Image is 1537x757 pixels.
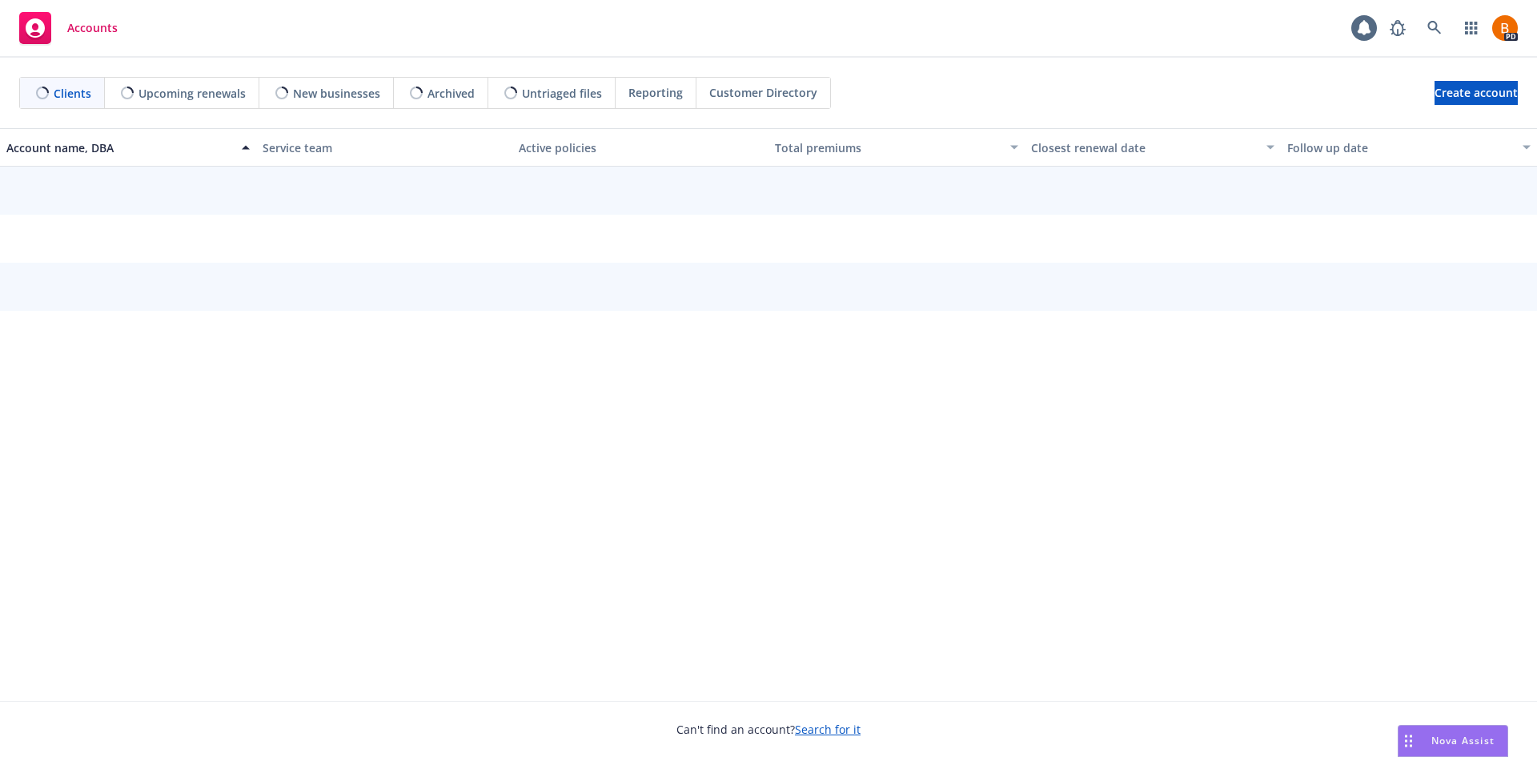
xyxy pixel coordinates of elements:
img: photo [1492,15,1518,41]
a: Search [1419,12,1451,44]
button: Follow up date [1281,128,1537,167]
a: Create account [1435,81,1518,105]
span: Reporting [628,84,683,101]
span: Nova Assist [1431,734,1495,747]
button: Nova Assist [1398,725,1508,757]
div: Drag to move [1399,726,1419,756]
button: Service team [256,128,512,167]
span: New businesses [293,85,380,102]
span: Create account [1435,78,1518,108]
a: Search for it [795,722,861,737]
span: Untriaged files [522,85,602,102]
div: Account name, DBA [6,139,232,156]
div: Service team [263,139,506,156]
span: Accounts [67,22,118,34]
span: Can't find an account? [676,721,861,738]
button: Active policies [512,128,768,167]
a: Accounts [13,6,124,50]
a: Report a Bug [1382,12,1414,44]
button: Total premiums [768,128,1025,167]
div: Active policies [519,139,762,156]
span: Customer Directory [709,84,817,101]
button: Closest renewal date [1025,128,1281,167]
span: Clients [54,85,91,102]
div: Follow up date [1287,139,1513,156]
span: Upcoming renewals [138,85,246,102]
a: Switch app [1455,12,1487,44]
div: Closest renewal date [1031,139,1257,156]
span: Archived [427,85,475,102]
div: Total premiums [775,139,1001,156]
